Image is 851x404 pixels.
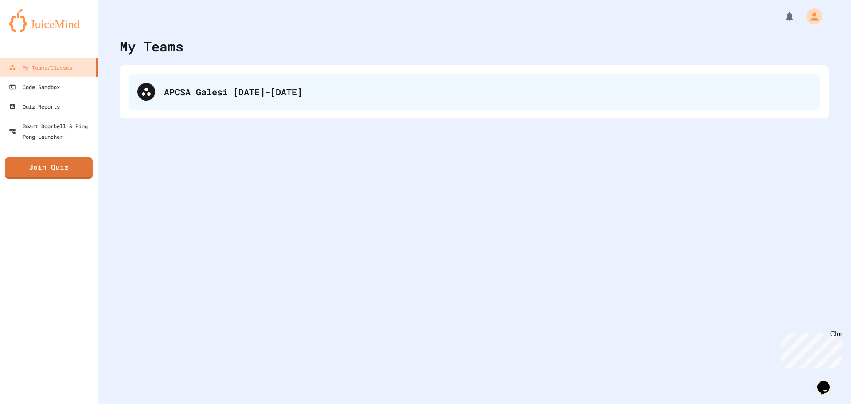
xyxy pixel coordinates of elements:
div: Quiz Reports [9,101,60,112]
div: My Teams/Classes [9,62,72,73]
div: My Account [797,6,824,27]
a: Join Quiz [5,157,93,179]
div: Smart Doorbell & Ping Pong Launcher [9,121,94,142]
div: My Notifications [768,9,797,24]
iframe: chat widget [814,369,842,395]
div: Code Sandbox [9,82,60,92]
div: My Teams [120,36,183,56]
div: APCSA Galesi [DATE]-[DATE] [164,85,811,98]
div: APCSA Galesi [DATE]-[DATE] [129,74,820,110]
div: Chat with us now!Close [4,4,61,56]
img: logo-orange.svg [9,9,89,32]
iframe: chat widget [777,330,842,368]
